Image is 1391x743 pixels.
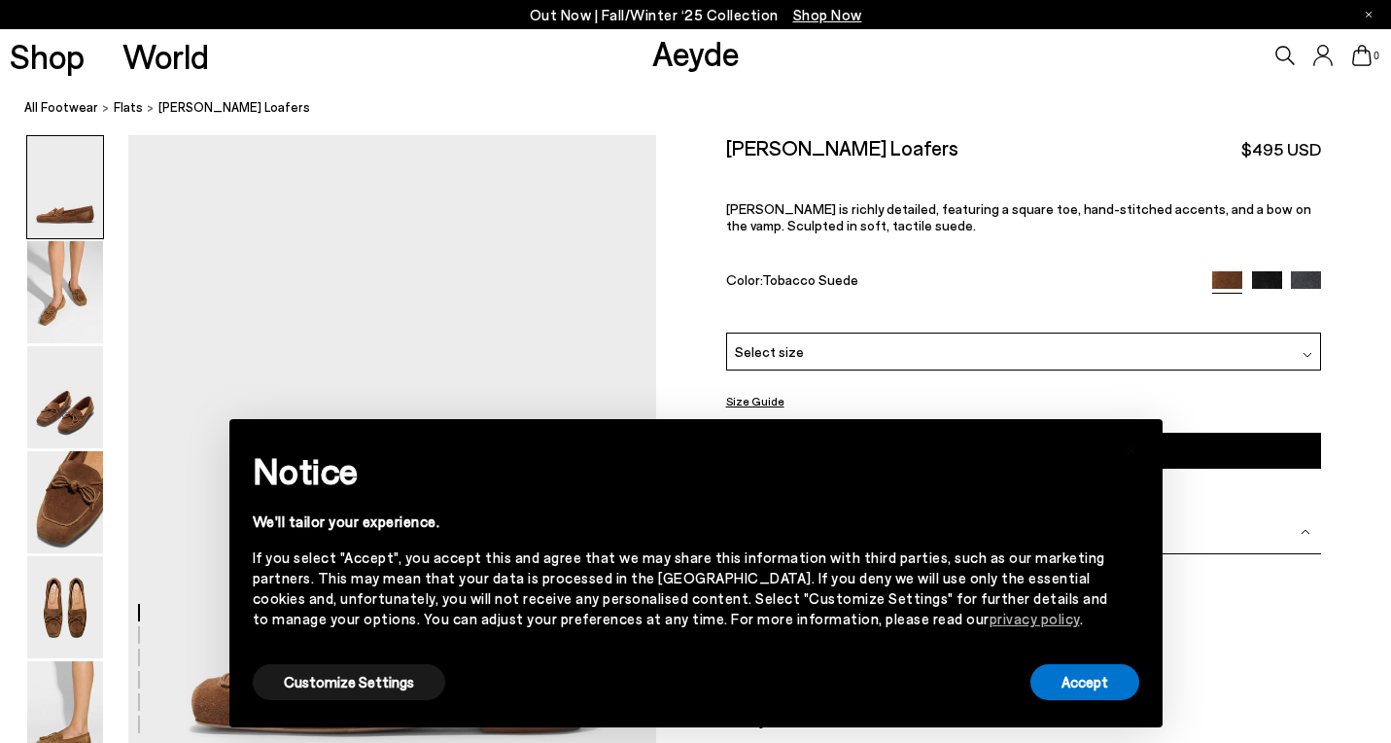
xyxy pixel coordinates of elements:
[990,610,1080,627] a: privacy policy
[253,445,1108,496] h2: Notice
[253,512,1108,532] div: We'll tailor your experience.
[253,664,445,700] button: Customize Settings
[1030,664,1139,700] button: Accept
[253,548,1108,629] div: If you select "Accept", you accept this and agree that we may share this information with third p...
[1108,425,1155,472] button: Close this notice
[1125,434,1138,462] span: ×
